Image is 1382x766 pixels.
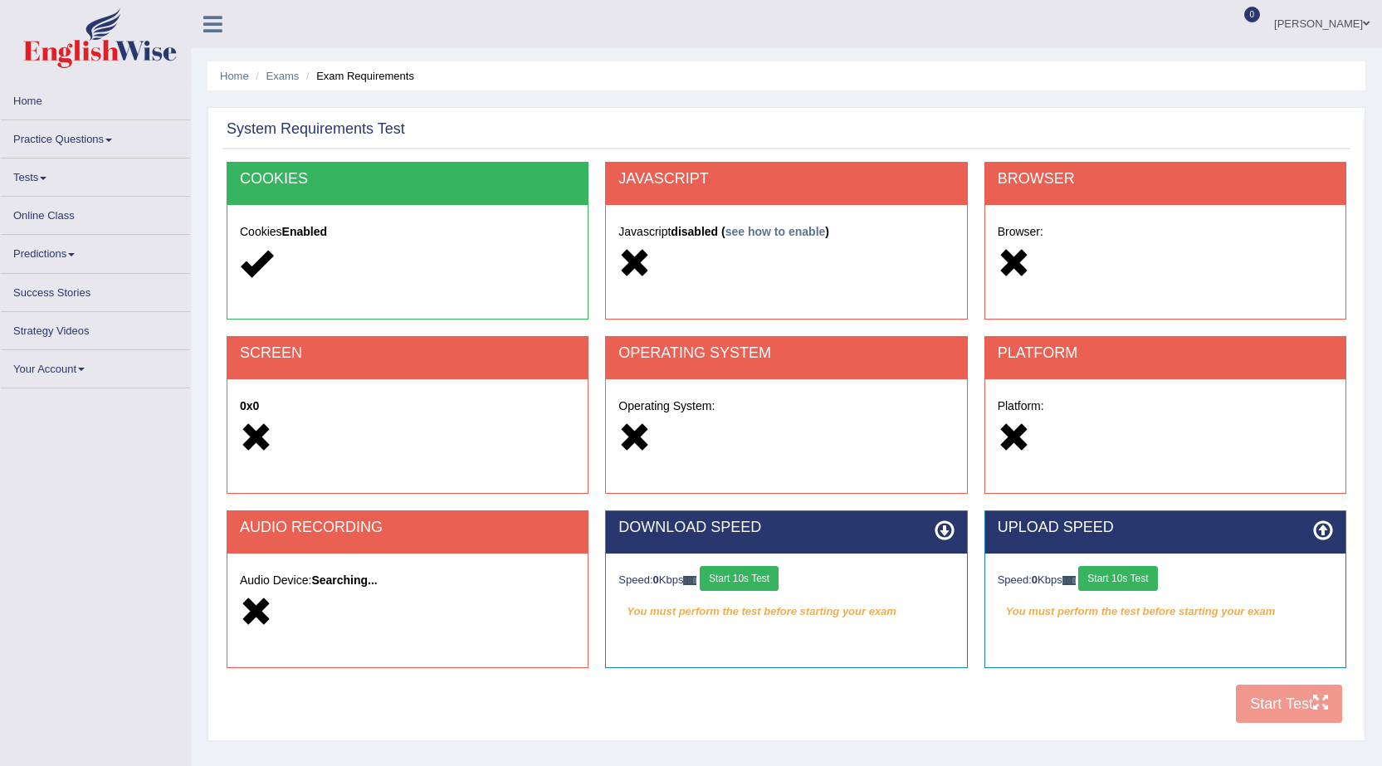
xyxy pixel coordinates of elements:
h2: COOKIES [240,171,575,188]
a: Predictions [1,235,190,267]
span: 0 [1244,7,1261,22]
h2: SCREEN [240,345,575,362]
a: Strategy Videos [1,312,190,344]
a: Your Account [1,350,190,383]
div: Speed: Kbps [998,566,1333,595]
h5: Platform: [998,400,1333,412]
a: see how to enable [725,225,826,238]
div: Speed: Kbps [618,566,954,595]
h5: Browser: [998,226,1333,238]
strong: Enabled [282,225,327,238]
a: Tests [1,159,190,191]
h2: OPERATING SYSTEM [618,345,954,362]
h5: Operating System: [618,400,954,412]
li: Exam Requirements [302,68,414,84]
h2: UPLOAD SPEED [998,520,1333,536]
a: Online Class [1,197,190,229]
img: ajax-loader-fb-connection.gif [683,576,696,585]
h2: BROWSER [998,171,1333,188]
h2: DOWNLOAD SPEED [618,520,954,536]
strong: Searching... [311,573,377,587]
em: You must perform the test before starting your exam [998,599,1333,624]
a: Home [1,82,190,115]
em: You must perform the test before starting your exam [618,599,954,624]
button: Start 10s Test [700,566,779,591]
a: Success Stories [1,274,190,306]
img: ajax-loader-fb-connection.gif [1062,576,1076,585]
h2: System Requirements Test [227,121,405,138]
h5: Javascript [618,226,954,238]
a: Practice Questions [1,120,190,153]
h5: Cookies [240,226,575,238]
strong: 0 [653,573,659,586]
strong: disabled ( ) [671,225,829,238]
strong: 0 [1032,573,1038,586]
h2: AUDIO RECORDING [240,520,575,536]
button: Start 10s Test [1078,566,1157,591]
h2: JAVASCRIPT [618,171,954,188]
a: Home [220,70,249,82]
a: Exams [266,70,300,82]
h2: PLATFORM [998,345,1333,362]
strong: 0x0 [240,399,259,412]
h5: Audio Device: [240,574,575,587]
